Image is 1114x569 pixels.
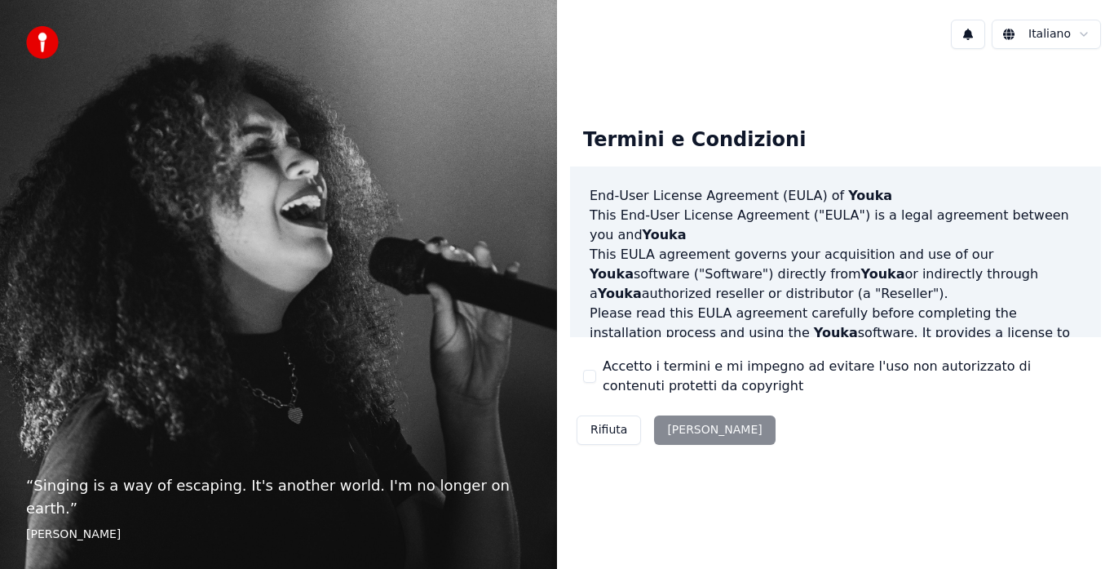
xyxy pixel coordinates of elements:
[814,325,858,340] span: Youka
[598,286,642,301] span: Youka
[590,206,1081,245] p: This End-User License Agreement ("EULA") is a legal agreement between you and
[577,416,641,445] button: Rifiuta
[26,26,59,59] img: youka
[26,474,531,520] p: “ Singing is a way of escaping. It's another world. I'm no longer on earth. ”
[603,357,1088,396] label: Accetto i termini e mi impegno ad evitare l'uso non autorizzato di contenuti protetti da copyright
[643,227,687,242] span: Youka
[26,527,531,543] footer: [PERSON_NAME]
[848,188,892,203] span: Youka
[590,266,634,282] span: Youka
[570,114,819,167] div: Termini e Condizioni
[861,266,905,282] span: Youka
[590,245,1081,304] p: This EULA agreement governs your acquisition and use of our software ("Software") directly from o...
[590,304,1081,382] p: Please read this EULA agreement carefully before completing the installation process and using th...
[590,186,1081,206] h3: End-User License Agreement (EULA) of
